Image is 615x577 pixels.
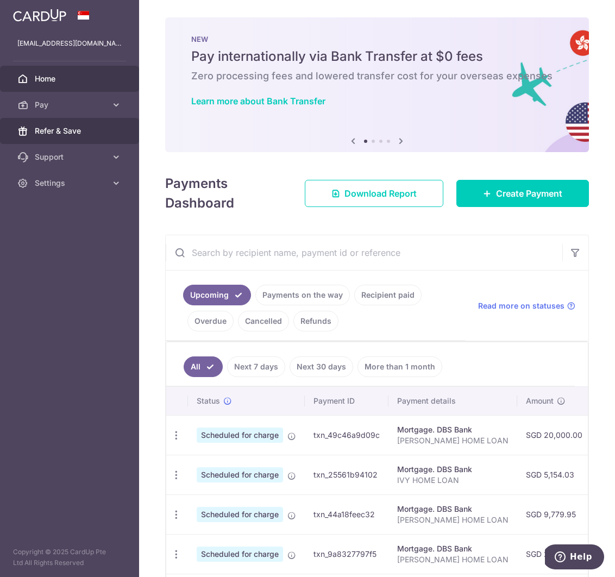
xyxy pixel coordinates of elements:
[35,126,106,136] span: Refer & Save
[397,504,509,515] div: Mortgage. DBS Bank
[183,285,251,305] a: Upcoming
[478,300,575,311] a: Read more on statuses
[496,187,562,200] span: Create Payment
[397,554,509,565] p: [PERSON_NAME] HOME LOAN
[35,178,106,189] span: Settings
[305,415,388,455] td: txn_49c46a9d09c
[517,494,591,534] td: SGD 9,779.95
[517,455,591,494] td: SGD 5,154.03
[191,70,563,83] h6: Zero processing fees and lowered transfer cost for your overseas expenses
[191,48,563,65] h5: Pay internationally via Bank Transfer at $0 fees
[191,96,325,106] a: Learn more about Bank Transfer
[517,415,591,455] td: SGD 20,000.00
[187,311,234,331] a: Overdue
[35,73,106,84] span: Home
[397,435,509,446] p: [PERSON_NAME] HOME LOAN
[166,235,562,270] input: Search by recipient name, payment id or reference
[305,494,388,534] td: txn_44a18feec32
[165,174,285,213] h4: Payments Dashboard
[397,424,509,435] div: Mortgage. DBS Bank
[305,180,443,207] a: Download Report
[357,356,442,377] a: More than 1 month
[517,534,591,574] td: SGD 20,000.00
[35,152,106,162] span: Support
[397,515,509,525] p: [PERSON_NAME] HOME LOAN
[165,17,589,152] img: Bank transfer banner
[456,180,589,207] a: Create Payment
[227,356,285,377] a: Next 7 days
[17,38,122,49] p: [EMAIL_ADDRESS][DOMAIN_NAME]
[197,547,283,562] span: Scheduled for charge
[290,356,353,377] a: Next 30 days
[397,543,509,554] div: Mortgage. DBS Bank
[397,475,509,486] p: IVY HOME LOAN
[526,396,554,406] span: Amount
[397,464,509,475] div: Mortgage. DBS Bank
[197,507,283,522] span: Scheduled for charge
[305,534,388,574] td: txn_9a8327797f5
[255,285,350,305] a: Payments on the way
[293,311,338,331] a: Refunds
[197,467,283,482] span: Scheduled for charge
[197,428,283,443] span: Scheduled for charge
[354,285,422,305] a: Recipient paid
[388,387,517,415] th: Payment details
[191,35,563,43] p: NEW
[184,356,223,377] a: All
[238,311,289,331] a: Cancelled
[13,9,66,22] img: CardUp
[35,99,106,110] span: Pay
[344,187,417,200] span: Download Report
[545,544,604,572] iframe: Opens a widget where you can find more information
[305,387,388,415] th: Payment ID
[197,396,220,406] span: Status
[478,300,564,311] span: Read more on statuses
[305,455,388,494] td: txn_25561b94102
